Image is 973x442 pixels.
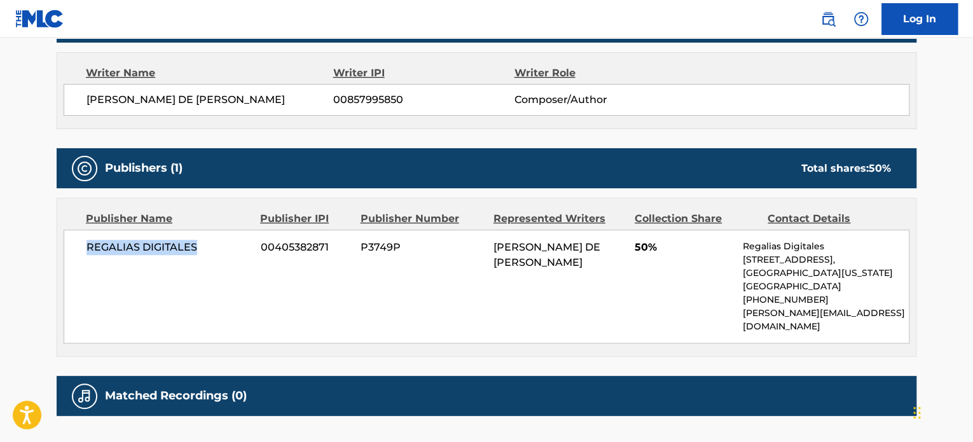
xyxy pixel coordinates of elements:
img: search [820,11,836,27]
span: 50 % [869,162,891,174]
div: Writer Name [86,66,333,81]
p: [PERSON_NAME][EMAIL_ADDRESS][DOMAIN_NAME] [743,307,909,333]
span: P3749P [361,240,484,255]
h5: Publishers (1) [105,161,183,176]
img: Matched Recordings [77,389,92,404]
span: 50% [635,240,733,255]
div: Publisher IPI [260,211,350,226]
img: MLC Logo [15,10,64,28]
iframe: Chat Widget [909,381,973,442]
p: [GEOGRAPHIC_DATA] [743,280,909,293]
span: [PERSON_NAME] DE [PERSON_NAME] [86,92,333,107]
div: Help [848,6,874,32]
p: [GEOGRAPHIC_DATA][US_STATE] [743,266,909,280]
a: Log In [881,3,958,35]
div: Writer Role [514,66,679,81]
a: Public Search [815,6,841,32]
img: help [853,11,869,27]
span: REGALIAS DIGITALES [86,240,251,255]
span: [PERSON_NAME] DE [PERSON_NAME] [493,241,600,268]
div: Total shares: [801,161,891,176]
div: Publisher Name [86,211,251,226]
p: [PHONE_NUMBER] [743,293,909,307]
div: Represented Writers [493,211,625,226]
h5: Matched Recordings (0) [105,389,247,403]
div: Collection Share [635,211,758,226]
div: Writer IPI [333,66,514,81]
p: [STREET_ADDRESS], [743,253,909,266]
span: Composer/Author [514,92,679,107]
p: Regalias Digitales [743,240,909,253]
span: 00857995850 [333,92,514,107]
div: Contact Details [768,211,891,226]
div: Publisher Number [360,211,483,226]
span: 00405382871 [261,240,351,255]
img: Publishers [77,161,92,176]
div: Drag [913,394,921,432]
